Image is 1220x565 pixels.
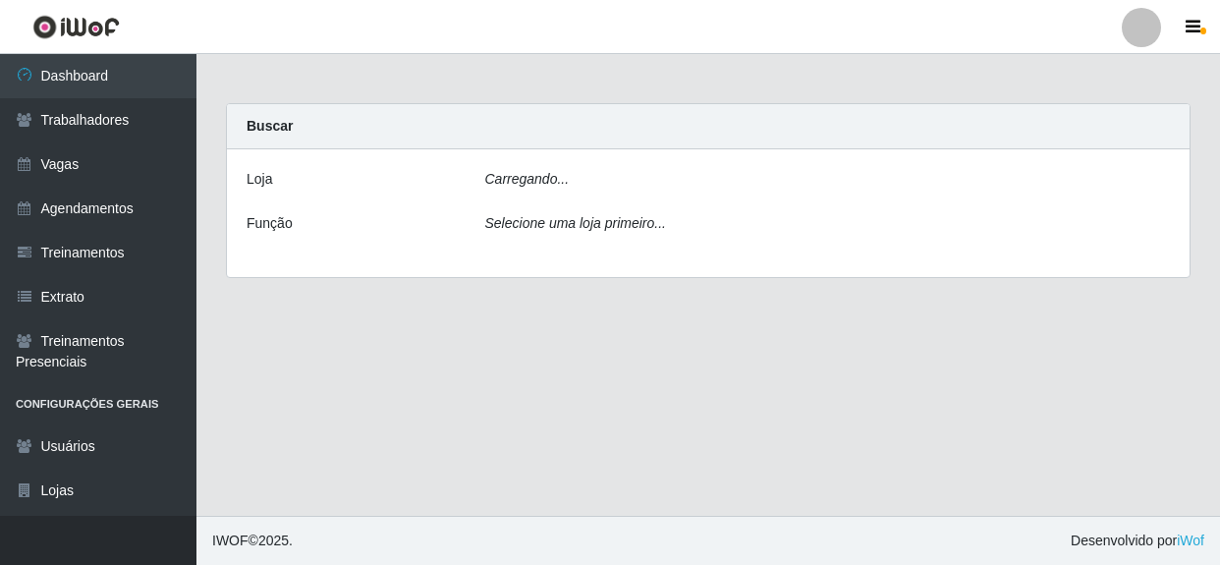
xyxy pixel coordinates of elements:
[1177,533,1204,548] a: iWof
[247,169,272,190] label: Loja
[32,15,120,39] img: CoreUI Logo
[247,213,293,234] label: Função
[212,531,293,551] span: © 2025 .
[1071,531,1204,551] span: Desenvolvido por
[247,118,293,134] strong: Buscar
[212,533,249,548] span: IWOF
[485,215,666,231] i: Selecione uma loja primeiro...
[485,171,570,187] i: Carregando...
